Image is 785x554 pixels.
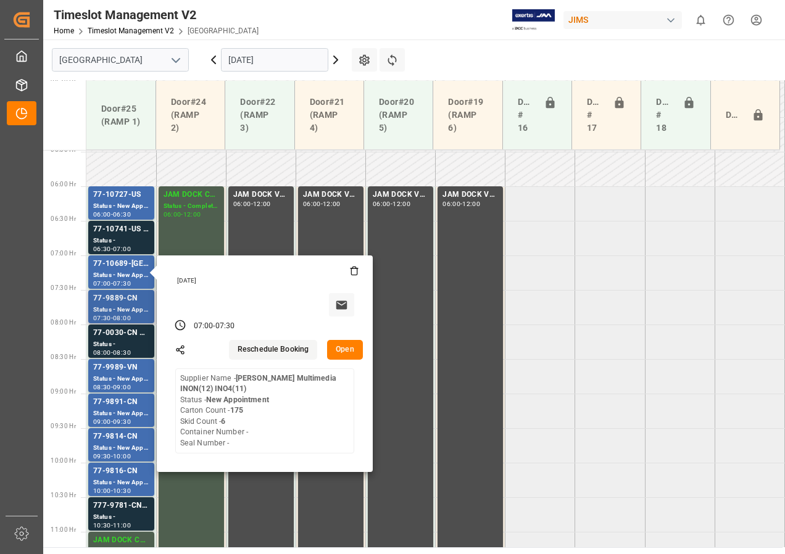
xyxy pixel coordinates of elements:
[93,350,111,355] div: 08:00
[52,48,189,72] input: Type to search/select
[111,350,113,355] div: -
[113,523,131,528] div: 11:00
[51,250,76,257] span: 07:00 Hr
[374,91,423,139] div: Door#20 (RAMP 5)
[251,201,253,207] div: -
[113,384,131,390] div: 09:00
[113,246,131,252] div: 07:00
[113,212,131,217] div: 06:30
[460,201,462,207] div: -
[93,270,149,281] div: Status - New Appointment
[111,523,113,528] div: -
[51,423,76,429] span: 09:30 Hr
[51,284,76,291] span: 07:30 Hr
[183,212,201,217] div: 12:00
[113,350,131,355] div: 08:30
[93,258,149,270] div: 77-10689-[GEOGRAPHIC_DATA]
[443,91,492,139] div: Door#19 (RAMP 6)
[563,8,687,31] button: JIMS
[93,305,149,315] div: Status - New Appointment
[93,534,149,547] div: JAM DOCK CONTROL
[180,373,349,449] div: Supplier Name - Status - Carton Count - Skid Count - Container Number - Seal Number -
[512,9,555,31] img: Exertis%20JAM%20-%20Email%20Logo.jpg_1722504956.jpg
[93,512,149,523] div: Status -
[373,189,428,201] div: JAM DOCK VOLUME CONTROL
[93,523,111,528] div: 10:30
[391,201,392,207] div: -
[113,419,131,424] div: 09:30
[563,11,682,29] div: JIMS
[113,453,131,459] div: 10:00
[253,201,271,207] div: 12:00
[213,321,215,332] div: -
[194,321,214,332] div: 07:00
[721,104,747,127] div: Door#23
[173,276,359,285] div: [DATE]
[93,396,149,408] div: 77-9891-CN
[93,292,149,305] div: 77-9889-CN
[513,91,539,139] div: Doors # 16
[229,340,317,360] button: Reschedule Booking
[93,374,149,384] div: Status - New Appointment
[93,315,111,321] div: 07:30
[651,91,677,139] div: Doors # 18
[93,408,149,419] div: Status - New Appointment
[303,189,359,201] div: JAM DOCK VOLUME CONTROL
[51,353,76,360] span: 08:30 Hr
[93,212,111,217] div: 06:00
[93,488,111,494] div: 10:00
[113,488,131,494] div: 10:30
[93,327,149,339] div: 77-0030-CN SHIPM#/M
[111,419,113,424] div: -
[93,500,149,512] div: 777-9781-CN SHIPM#/M
[305,91,354,139] div: Door#21 (RAMP 4)
[54,6,259,24] div: Timeslot Management V2
[164,189,219,201] div: JAM DOCK CONTROL
[51,319,76,326] span: 08:00 Hr
[221,417,225,426] b: 6
[93,236,149,246] div: Status -
[93,419,111,424] div: 09:00
[51,457,76,464] span: 10:00 Hr
[96,97,146,133] div: Door#25 (RAMP 1)
[221,48,328,72] input: DD-MM-YYYY
[166,91,215,139] div: Door#24 (RAMP 2)
[93,431,149,443] div: 77-9814-CN
[687,6,715,34] button: show 0 new notifications
[582,91,608,139] div: Doors # 17
[321,201,323,207] div: -
[93,443,149,453] div: Status - New Appointment
[93,281,111,286] div: 07:00
[462,201,480,207] div: 12:00
[111,488,113,494] div: -
[715,6,742,34] button: Help Center
[111,315,113,321] div: -
[180,374,336,394] b: [PERSON_NAME] Multimedia INON(12) INO4(11)
[113,315,131,321] div: 08:00
[373,201,391,207] div: 06:00
[111,384,113,390] div: -
[392,201,410,207] div: 12:00
[93,478,149,488] div: Status - New Appointment
[51,388,76,395] span: 09:00 Hr
[93,223,149,236] div: 77-10741-US SHIPM#/M
[113,281,131,286] div: 07:30
[51,181,76,188] span: 06:00 Hr
[323,201,341,207] div: 12:00
[93,453,111,459] div: 09:30
[93,384,111,390] div: 08:30
[93,189,149,201] div: 77-10727-US
[111,212,113,217] div: -
[442,201,460,207] div: 06:00
[233,189,289,201] div: JAM DOCK VOLUME CONTROL
[93,339,149,350] div: Status -
[206,395,269,404] b: New Appointment
[235,91,284,139] div: Door#22 (RAMP 3)
[166,51,185,70] button: open menu
[51,215,76,222] span: 06:30 Hr
[51,526,76,533] span: 11:00 Hr
[111,453,113,459] div: -
[93,465,149,478] div: 77-9816-CN
[164,212,181,217] div: 06:00
[327,340,363,360] button: Open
